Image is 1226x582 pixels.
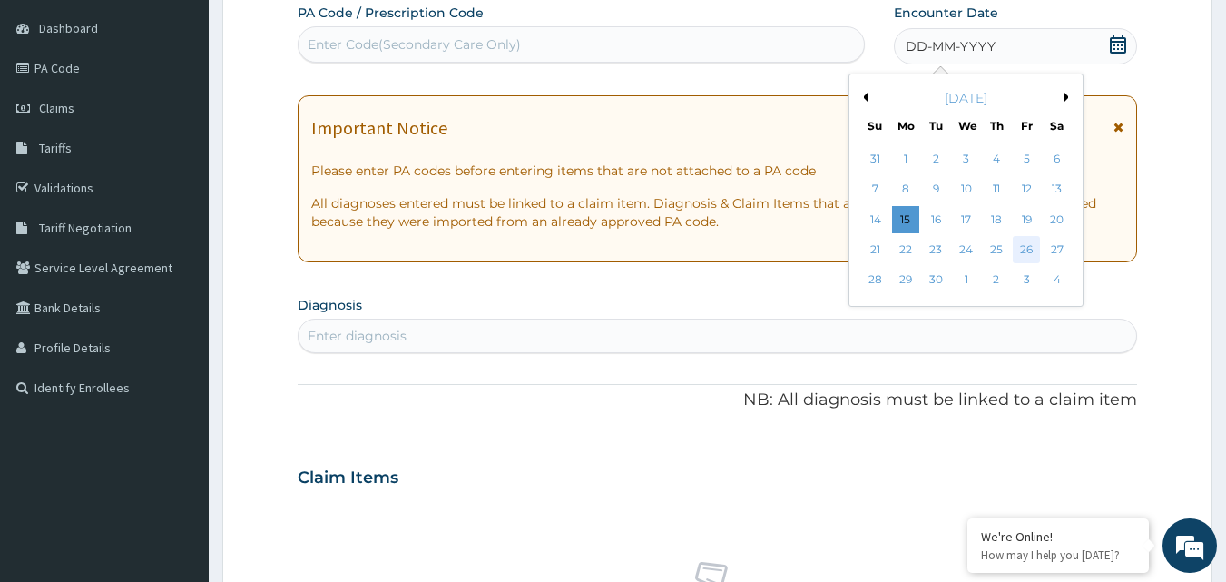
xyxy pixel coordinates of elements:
span: Dashboard [39,20,98,36]
div: Choose Monday, September 8th, 2025 [892,176,919,203]
div: Choose Monday, September 15th, 2025 [892,206,919,233]
div: Choose Thursday, September 18th, 2025 [983,206,1010,233]
div: Choose Tuesday, September 30th, 2025 [923,267,950,294]
div: Choose Wednesday, September 17th, 2025 [953,206,980,233]
span: DD-MM-YYYY [906,37,996,55]
h1: Important Notice [311,118,447,138]
div: Choose Saturday, September 20th, 2025 [1044,206,1071,233]
button: Next Month [1064,93,1074,102]
label: Diagnosis [298,296,362,314]
h3: Claim Items [298,469,398,488]
div: Choose Friday, September 5th, 2025 [1013,145,1040,173]
div: Choose Sunday, September 21st, 2025 [862,236,889,263]
div: Choose Sunday, August 31st, 2025 [862,145,889,173]
div: Choose Wednesday, September 3rd, 2025 [953,145,980,173]
div: Choose Sunday, September 28th, 2025 [862,267,889,294]
div: Minimize live chat window [298,9,341,53]
div: Choose Wednesday, September 10th, 2025 [953,176,980,203]
div: Fr [1019,118,1035,133]
span: Tariff Negotiation [39,220,132,236]
p: Please enter PA codes before entering items that are not attached to a PA code [311,162,1124,180]
div: [DATE] [857,89,1075,107]
div: Choose Monday, September 29th, 2025 [892,267,919,294]
div: Mo [897,118,913,133]
div: Enter diagnosis [308,327,407,345]
div: Choose Tuesday, September 16th, 2025 [923,206,950,233]
div: Choose Thursday, September 4th, 2025 [983,145,1010,173]
p: All diagnoses entered must be linked to a claim item. Diagnosis & Claim Items that are visible bu... [311,194,1124,231]
div: We [958,118,974,133]
div: Choose Friday, September 12th, 2025 [1013,176,1040,203]
div: Choose Tuesday, September 23rd, 2025 [923,236,950,263]
div: Choose Monday, September 22nd, 2025 [892,236,919,263]
div: Choose Sunday, September 14th, 2025 [862,206,889,233]
p: NB: All diagnosis must be linked to a claim item [298,389,1138,412]
div: Choose Monday, September 1st, 2025 [892,145,919,173]
div: Tu [928,118,944,133]
div: month 2025-09 [860,144,1072,296]
img: d_794563401_company_1708531726252_794563401 [34,91,74,136]
div: Sa [1050,118,1065,133]
div: Choose Saturday, September 6th, 2025 [1044,145,1071,173]
span: Claims [39,100,74,116]
div: Choose Thursday, October 2nd, 2025 [983,267,1010,294]
button: Previous Month [858,93,868,102]
div: Th [989,118,1005,133]
div: We're Online! [981,528,1135,545]
label: PA Code / Prescription Code [298,4,484,22]
div: Choose Saturday, September 13th, 2025 [1044,176,1071,203]
div: Choose Thursday, September 25th, 2025 [983,236,1010,263]
div: Choose Tuesday, September 9th, 2025 [923,176,950,203]
div: Enter Code(Secondary Care Only) [308,35,521,54]
div: Choose Saturday, September 27th, 2025 [1044,236,1071,263]
div: Choose Wednesday, September 24th, 2025 [953,236,980,263]
label: Encounter Date [894,4,998,22]
div: Chat with us now [94,102,305,125]
p: How may I help you today? [981,547,1135,563]
span: Tariffs [39,140,72,156]
div: Su [868,118,883,133]
div: Choose Wednesday, October 1st, 2025 [953,267,980,294]
span: We're online! [105,175,250,359]
div: Choose Friday, September 19th, 2025 [1013,206,1040,233]
div: Choose Tuesday, September 2nd, 2025 [923,145,950,173]
div: Choose Thursday, September 11th, 2025 [983,176,1010,203]
div: Choose Friday, September 26th, 2025 [1013,236,1040,263]
textarea: Type your message and hit 'Enter' [9,389,346,452]
div: Choose Sunday, September 7th, 2025 [862,176,889,203]
div: Choose Saturday, October 4th, 2025 [1044,267,1071,294]
div: Choose Friday, October 3rd, 2025 [1013,267,1040,294]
